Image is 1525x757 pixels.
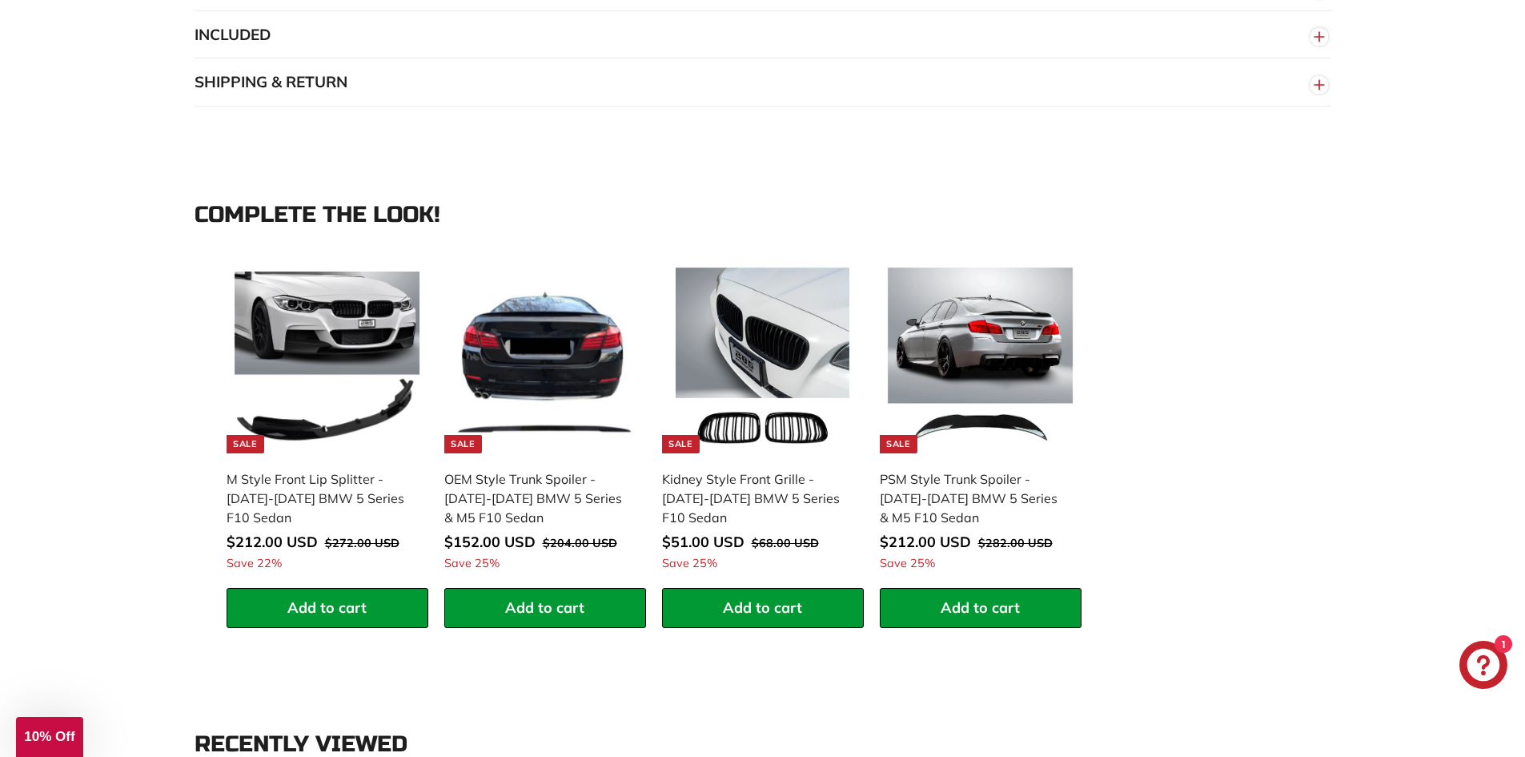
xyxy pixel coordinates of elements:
[941,598,1020,617] span: Add to cart
[662,260,864,589] a: Sale Kidney Style Front Grille - [DATE]-[DATE] BMW 5 Series F10 Sedan Save 25%
[444,588,646,628] button: Add to cart
[880,260,1082,589] a: Sale PSM Style Trunk Spoiler - [DATE]-[DATE] BMW 5 Series & M5 F10 Sedan Save 25%
[880,469,1065,527] div: PSM Style Trunk Spoiler - [DATE]-[DATE] BMW 5 Series & M5 F10 Sedan
[880,533,971,551] span: $212.00 USD
[227,469,412,527] div: M Style Front Lip Splitter - [DATE]-[DATE] BMW 5 Series F10 Sedan
[227,435,263,453] div: Sale
[543,536,617,550] span: $204.00 USD
[723,598,802,617] span: Add to cart
[452,268,638,453] img: bmw 5 series spoiler
[978,536,1053,550] span: $282.00 USD
[662,533,744,551] span: $51.00 USD
[444,260,646,589] a: Sale bmw 5 series spoiler OEM Style Trunk Spoiler - [DATE]-[DATE] BMW 5 Series & M5 F10 Sedan Sav...
[444,435,481,453] div: Sale
[662,555,717,573] span: Save 25%
[195,732,1331,757] div: Recently viewed
[880,588,1082,628] button: Add to cart
[505,598,584,617] span: Add to cart
[662,435,699,453] div: Sale
[1455,641,1512,693] inbox-online-store-chat: Shopify online store chat
[24,729,74,744] span: 10% Off
[195,203,1331,228] div: Complete the look!
[227,555,282,573] span: Save 22%
[880,555,935,573] span: Save 25%
[880,435,917,453] div: Sale
[444,533,536,551] span: $152.00 USD
[662,588,864,628] button: Add to cart
[16,717,83,757] div: 10% Off
[752,536,819,550] span: $68.00 USD
[195,58,1331,107] button: SHIPPING & RETURN
[287,598,367,617] span: Add to cart
[444,555,500,573] span: Save 25%
[325,536,399,550] span: $272.00 USD
[227,260,428,589] a: Sale M Style Front Lip Splitter - [DATE]-[DATE] BMW 5 Series F10 Sedan Save 22%
[227,588,428,628] button: Add to cart
[195,11,1331,59] button: INCLUDED
[662,469,848,527] div: Kidney Style Front Grille - [DATE]-[DATE] BMW 5 Series F10 Sedan
[444,469,630,527] div: OEM Style Trunk Spoiler - [DATE]-[DATE] BMW 5 Series & M5 F10 Sedan
[227,533,318,551] span: $212.00 USD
